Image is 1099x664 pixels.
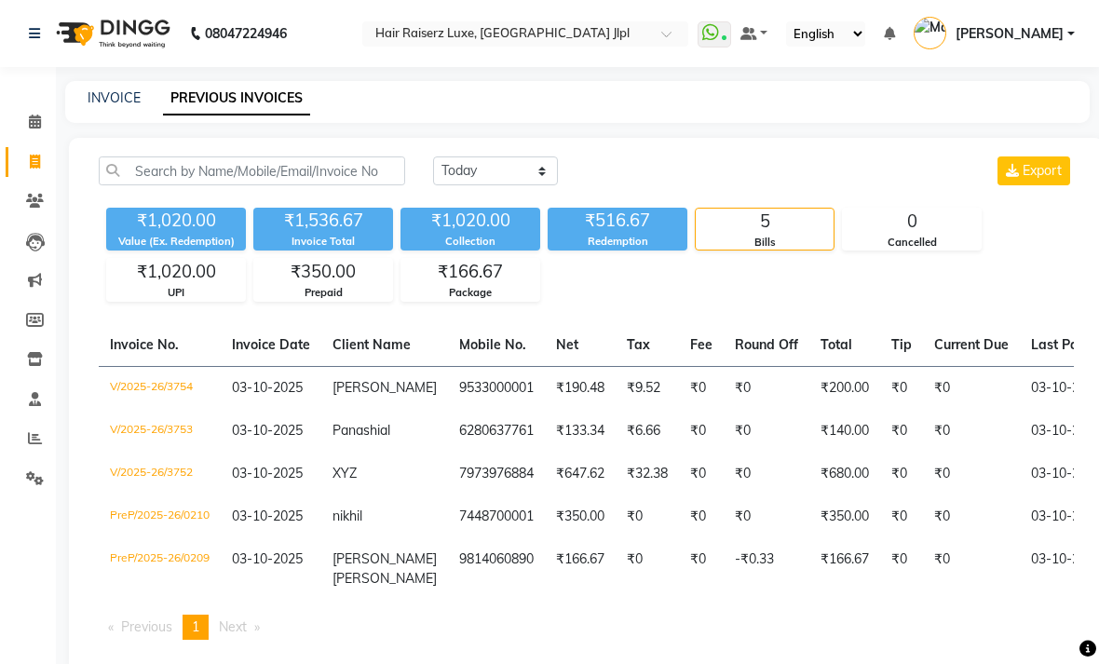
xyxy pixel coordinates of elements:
span: nikhil [332,508,362,524]
td: 9814060890 [448,538,545,600]
span: Round Off [735,336,798,353]
div: 5 [696,209,834,235]
td: 9533000001 [448,366,545,410]
span: 03-10-2025 [232,465,303,481]
div: Cancelled [843,235,981,251]
td: ₹0 [880,495,923,538]
div: 0 [843,209,981,235]
td: ₹6.66 [616,410,679,453]
span: Invoice No. [110,336,179,353]
td: ₹0 [679,366,724,410]
span: [PERSON_NAME] [332,379,437,396]
img: logo [47,7,175,60]
td: PreP/2025-26/0210 [99,495,221,538]
span: Invoice Date [232,336,310,353]
img: Manpreet Kaur [914,17,946,49]
td: ₹0 [880,410,923,453]
input: Search by Name/Mobile/Email/Invoice No [99,156,405,185]
td: ₹133.34 [545,410,616,453]
td: 7448700001 [448,495,545,538]
td: ₹0 [923,453,1020,495]
td: ₹0 [679,410,724,453]
span: Tax [627,336,650,353]
span: Net [556,336,578,353]
td: ₹0 [880,453,923,495]
td: ₹190.48 [545,366,616,410]
td: ₹0 [724,410,809,453]
td: ₹0 [679,495,724,538]
span: Tip [891,336,912,353]
td: ₹0 [616,538,679,600]
td: ₹0 [880,366,923,410]
div: Bills [696,235,834,251]
span: 1 [192,618,199,635]
td: ₹166.67 [545,538,616,600]
div: Collection [400,234,540,250]
td: ₹0 [679,538,724,600]
nav: Pagination [99,615,1074,640]
div: ₹1,020.00 [400,208,540,234]
span: Previous [121,618,172,635]
span: [PERSON_NAME] [332,570,437,587]
span: Fee [690,336,712,353]
span: Panashial [332,422,390,439]
span: Client Name [332,336,411,353]
button: Export [997,156,1070,185]
span: Current Due [934,336,1009,353]
div: Invoice Total [253,234,393,250]
span: [PERSON_NAME] [332,550,437,567]
span: 03-10-2025 [232,508,303,524]
td: V/2025-26/3754 [99,366,221,410]
td: ₹166.67 [809,538,880,600]
td: ₹9.52 [616,366,679,410]
div: Prepaid [254,285,392,301]
td: ₹200.00 [809,366,880,410]
div: Value (Ex. Redemption) [106,234,246,250]
div: ₹516.67 [548,208,687,234]
span: Export [1023,162,1062,179]
div: ₹1,020.00 [106,208,246,234]
td: ₹0 [724,366,809,410]
b: 08047224946 [205,7,287,60]
td: ₹0 [923,410,1020,453]
span: 03-10-2025 [232,550,303,567]
div: Redemption [548,234,687,250]
a: INVOICE [88,89,141,106]
td: ₹140.00 [809,410,880,453]
td: ₹680.00 [809,453,880,495]
td: V/2025-26/3752 [99,453,221,495]
td: ₹0 [923,538,1020,600]
span: Total [821,336,852,353]
div: ₹1,536.67 [253,208,393,234]
td: -₹0.33 [724,538,809,600]
div: ₹166.67 [401,259,539,285]
td: ₹350.00 [809,495,880,538]
td: 6280637761 [448,410,545,453]
td: ₹0 [616,495,679,538]
div: Package [401,285,539,301]
td: 7973976884 [448,453,545,495]
span: Next [219,618,247,635]
span: Mobile No. [459,336,526,353]
td: PreP/2025-26/0209 [99,538,221,600]
span: 03-10-2025 [232,422,303,439]
td: ₹0 [880,538,923,600]
td: ₹0 [724,495,809,538]
td: ₹32.38 [616,453,679,495]
div: ₹350.00 [254,259,392,285]
span: [PERSON_NAME] [956,24,1064,44]
td: ₹0 [923,495,1020,538]
span: XYZ [332,465,357,481]
div: UPI [107,285,245,301]
a: PREVIOUS INVOICES [163,82,310,115]
td: ₹647.62 [545,453,616,495]
td: ₹0 [923,366,1020,410]
td: ₹0 [724,453,809,495]
td: V/2025-26/3753 [99,410,221,453]
div: ₹1,020.00 [107,259,245,285]
td: ₹0 [679,453,724,495]
span: 03-10-2025 [232,379,303,396]
td: ₹350.00 [545,495,616,538]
